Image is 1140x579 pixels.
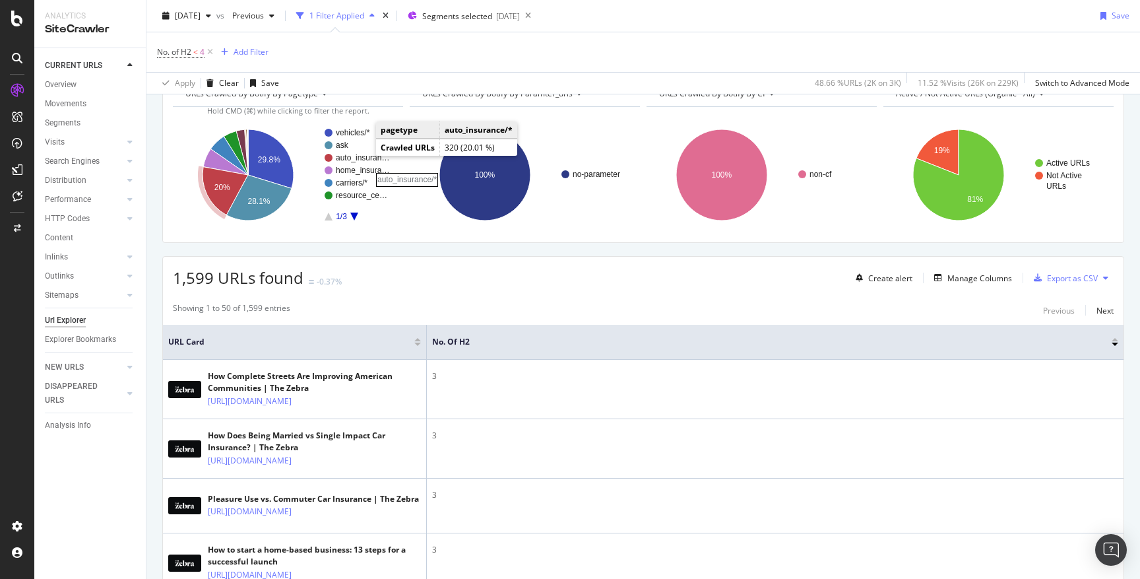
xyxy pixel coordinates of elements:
[376,121,440,139] td: pagetype
[1047,273,1098,284] div: Export as CSV
[157,73,195,94] button: Apply
[258,155,280,164] text: 29.8%
[45,333,116,347] div: Explorer Bookmarks
[45,289,123,302] a: Sitemaps
[157,46,191,57] span: No. of H2
[208,454,292,467] a: [URL][DOMAIN_NAME]
[45,97,86,111] div: Movements
[309,10,364,21] div: 1 Filter Applied
[45,212,90,226] div: HTTP Codes
[309,280,314,284] img: Equal
[1046,182,1066,191] text: URLs
[193,46,198,57] span: <
[336,166,389,175] text: home_insura…
[947,273,1012,284] div: Manage Columns
[157,5,216,26] button: [DATE]
[45,333,137,347] a: Explorer Bookmarks
[45,250,68,264] div: Inlinks
[247,197,270,206] text: 28.1%
[261,77,279,88] div: Save
[216,10,227,21] span: vs
[659,88,765,99] span: URLs Crawled By Botify By cf
[432,336,1092,348] span: No. of H2
[1030,73,1129,94] button: Switch to Advanced Mode
[207,106,369,116] span: Hold CMD (⌘) while clicking to filter the report.
[45,11,135,22] div: Analytics
[45,360,123,374] a: NEW URLS
[336,212,347,221] text: 1/3
[410,118,640,232] svg: A chart.
[336,178,367,187] text: carriers/*
[883,118,1114,232] svg: A chart.
[1046,158,1090,168] text: Active URLs
[850,267,912,289] button: Create alert
[45,174,86,187] div: Distribution
[432,430,1118,442] div: 3
[175,10,201,21] span: 2025 Sep. 5th
[45,78,77,92] div: Overview
[1096,305,1114,316] div: Next
[573,170,620,179] text: no-parameter
[45,59,102,73] div: CURRENT URLS
[45,380,123,407] a: DISAPPEARED URLS
[45,360,84,374] div: NEW URLS
[168,497,201,514] img: main image
[45,154,123,168] a: Search Engines
[809,170,832,179] text: non-cf
[918,77,1019,88] div: 11.52 % Visits ( 26K on 229K )
[934,146,950,155] text: 19%
[45,193,91,207] div: Performance
[227,5,280,26] button: Previous
[45,314,137,327] a: Url Explorer
[45,250,123,264] a: Inlinks
[45,135,65,149] div: Visits
[208,493,419,505] div: Pleasure Use vs. Commuter Car Insurance | The Zebra
[440,139,518,156] td: 320 (20.01 %)
[376,173,438,187] div: auto_insurance/*
[432,544,1118,556] div: 3
[214,183,230,192] text: 20%
[227,10,264,21] span: Previous
[1046,171,1082,180] text: Not Active
[336,153,389,162] text: auto_insuran…
[45,78,137,92] a: Overview
[208,505,292,518] a: [URL][DOMAIN_NAME]
[208,370,421,394] div: How Complete Streets Are Improving American Communities | The Zebra
[45,380,111,407] div: DISAPPEARED URLS
[45,174,123,187] a: Distribution
[1095,534,1127,566] div: Open Intercom Messenger
[1029,267,1098,289] button: Export as CSV
[234,46,269,57] div: Add Filter
[376,139,440,156] td: Crawled URLs
[647,118,877,232] div: A chart.
[1035,77,1129,88] div: Switch to Advanced Mode
[712,170,732,180] text: 100%
[173,302,290,318] div: Showing 1 to 50 of 1,599 entries
[291,5,380,26] button: 1 Filter Applied
[45,289,79,302] div: Sitemaps
[168,381,201,398] img: main image
[208,544,421,568] div: How to start a home-based business: 13 steps for a successful launch
[402,5,520,26] button: Segments selected[DATE]
[929,270,1012,286] button: Manage Columns
[815,77,901,88] div: 48.66 % URLs ( 2K on 3K )
[45,269,74,283] div: Outlinks
[475,170,495,180] text: 100%
[868,273,912,284] div: Create alert
[45,59,123,73] a: CURRENT URLS
[1112,10,1129,21] div: Save
[173,267,303,289] span: 1,599 URLs found
[185,88,318,99] span: URLs Crawled By Botify By pagetype
[45,193,123,207] a: Performance
[422,88,573,99] span: URLs Crawled By Botify By paramter_urls
[216,44,269,60] button: Add Filter
[336,141,349,150] text: ask
[432,489,1118,501] div: 3
[45,269,123,283] a: Outlinks
[45,212,123,226] a: HTTP Codes
[45,116,137,130] a: Segments
[168,555,201,572] img: main image
[168,440,201,458] img: main image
